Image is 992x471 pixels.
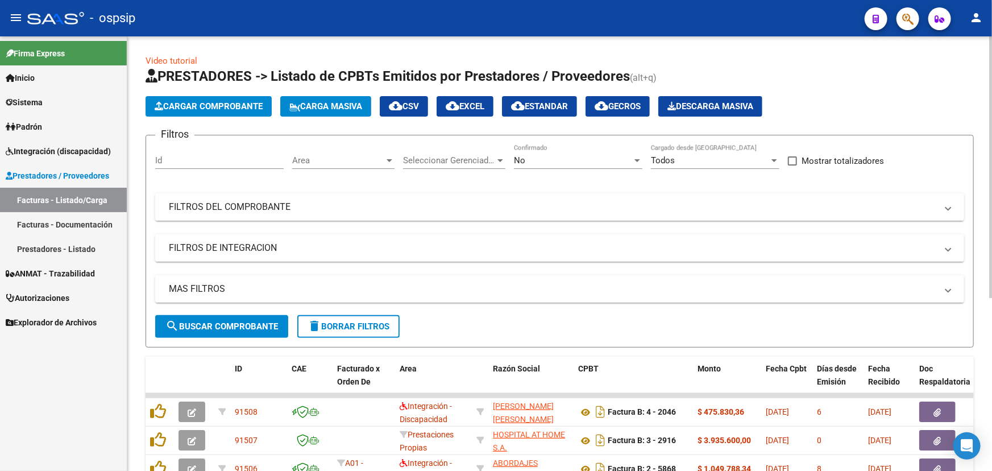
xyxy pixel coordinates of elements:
span: Carga Masiva [289,101,362,111]
span: Todos [651,155,675,166]
span: 91507 [235,436,258,445]
span: Estandar [511,101,568,111]
a: Video tutorial [146,56,197,66]
span: - ospsip [90,6,135,31]
strong: Factura B: 3 - 2916 [608,436,676,445]
span: Borrar Filtros [308,321,389,332]
span: EXCEL [446,101,484,111]
span: Días desde Emisión [817,364,857,386]
strong: Factura B: 4 - 2046 [608,408,676,417]
datatable-header-cell: Fecha Cpbt [761,357,812,407]
div: 30711216452 [493,428,569,452]
datatable-header-cell: Doc Respaldatoria [915,357,983,407]
span: Fecha Recibido [868,364,900,386]
h3: Filtros [155,126,194,142]
datatable-header-cell: Fecha Recibido [864,357,915,407]
span: Descarga Masiva [667,101,753,111]
span: CPBT [578,364,599,373]
span: [DATE] [766,407,789,416]
span: Razón Social [493,364,540,373]
button: Gecros [586,96,650,117]
span: No [514,155,525,166]
mat-panel-title: MAS FILTROS [169,283,937,295]
span: [PERSON_NAME] [PERSON_NAME] [493,402,554,424]
span: Sistema [6,96,43,109]
mat-icon: cloud_download [389,99,402,113]
span: ANMAT - Trazabilidad [6,267,95,280]
datatable-header-cell: CAE [287,357,333,407]
i: Descargar documento [593,431,608,449]
span: Area [292,155,384,166]
datatable-header-cell: Días desde Emisión [812,357,864,407]
button: CSV [380,96,428,117]
span: ID [235,364,242,373]
span: Buscar Comprobante [165,321,278,332]
span: Monto [698,364,721,373]
mat-icon: cloud_download [511,99,525,113]
span: Cargar Comprobante [155,101,263,111]
datatable-header-cell: Area [395,357,472,407]
span: CSV [389,101,419,111]
span: Fecha Cpbt [766,364,807,373]
button: Cargar Comprobante [146,96,272,117]
span: [DATE] [868,407,891,416]
i: Descargar documento [593,403,608,421]
span: Mostrar totalizadores [802,154,884,168]
mat-icon: cloud_download [446,99,459,113]
mat-icon: menu [9,11,23,24]
mat-icon: cloud_download [595,99,608,113]
datatable-header-cell: Monto [693,357,761,407]
mat-panel-title: FILTROS DEL COMPROBANTE [169,201,937,213]
span: [DATE] [766,436,789,445]
button: Borrar Filtros [297,315,400,338]
mat-icon: search [165,319,179,333]
span: Padrón [6,121,42,133]
button: Buscar Comprobante [155,315,288,338]
div: 27227076270 [493,400,569,424]
span: Seleccionar Gerenciador [403,155,495,166]
mat-expansion-panel-header: MAS FILTROS [155,275,964,303]
span: CAE [292,364,306,373]
span: (alt+q) [630,72,657,83]
span: Integración (discapacidad) [6,145,111,158]
datatable-header-cell: Facturado x Orden De [333,357,395,407]
span: 6 [817,407,821,416]
button: Descarga Masiva [658,96,762,117]
strong: $ 475.830,36 [698,407,744,416]
button: Carga Masiva [280,96,371,117]
span: PRESTADORES -> Listado de CPBTs Emitidos por Prestadores / Proveedores [146,68,630,84]
strong: $ 3.935.600,00 [698,436,751,445]
mat-icon: person [969,11,983,24]
app-download-masive: Descarga masiva de comprobantes (adjuntos) [658,96,762,117]
div: Open Intercom Messenger [953,432,981,460]
span: 91508 [235,407,258,416]
span: Doc Respaldatoria [919,364,970,386]
span: Autorizaciones [6,292,69,304]
mat-expansion-panel-header: FILTROS DEL COMPROBANTE [155,193,964,221]
span: Gecros [595,101,641,111]
span: Explorador de Archivos [6,316,97,329]
span: Prestadores / Proveedores [6,170,109,182]
mat-icon: delete [308,319,321,333]
mat-expansion-panel-header: FILTROS DE INTEGRACION [155,234,964,262]
span: [DATE] [868,436,891,445]
span: HOSPITAL AT HOME S.A. [493,430,565,452]
span: Integración - Discapacidad [400,402,452,424]
span: Prestaciones Propias [400,430,454,452]
span: Area [400,364,417,373]
mat-panel-title: FILTROS DE INTEGRACION [169,242,937,254]
datatable-header-cell: CPBT [574,357,693,407]
button: Estandar [502,96,577,117]
span: Facturado x Orden De [337,364,380,386]
span: Inicio [6,72,35,84]
datatable-header-cell: ID [230,357,287,407]
datatable-header-cell: Razón Social [488,357,574,407]
span: 0 [817,436,821,445]
button: EXCEL [437,96,493,117]
span: Firma Express [6,47,65,60]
